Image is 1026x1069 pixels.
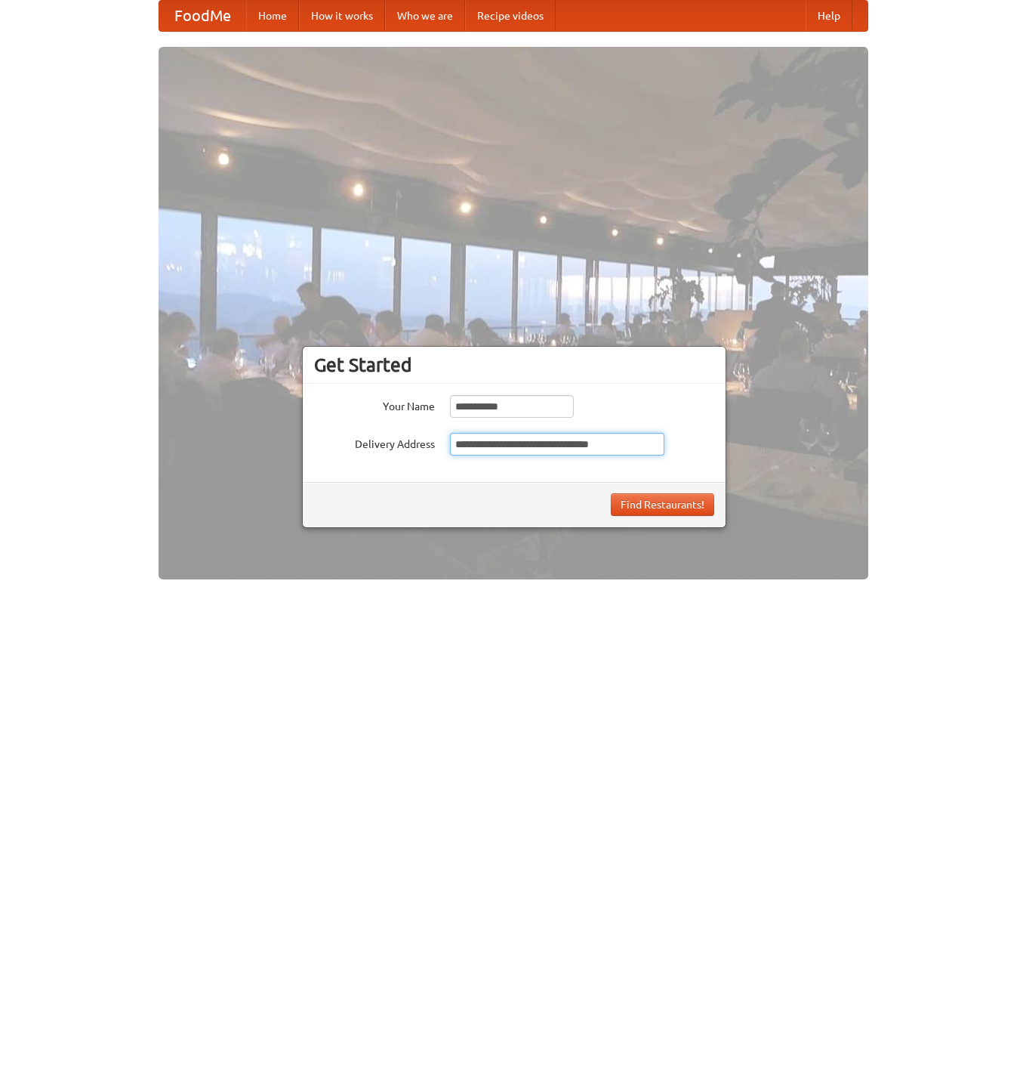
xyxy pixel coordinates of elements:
a: Who we are [385,1,465,31]
label: Delivery Address [314,433,435,452]
label: Your Name [314,395,435,414]
a: How it works [299,1,385,31]
a: Home [246,1,299,31]
a: Recipe videos [465,1,556,31]
a: FoodMe [159,1,246,31]
button: Find Restaurants! [611,493,714,516]
a: Help [806,1,852,31]
h3: Get Started [314,354,714,376]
